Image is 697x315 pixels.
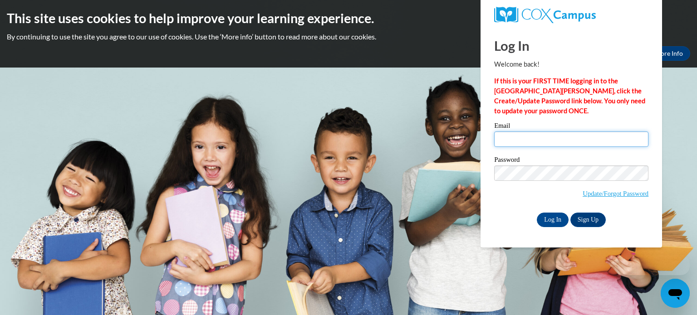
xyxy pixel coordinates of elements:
input: Log In [537,213,569,227]
img: COX Campus [494,7,596,23]
p: Welcome back! [494,59,648,69]
a: COX Campus [494,7,648,23]
h1: Log In [494,36,648,55]
p: By continuing to use the site you agree to our use of cookies. Use the ‘More info’ button to read... [7,32,690,42]
a: Sign Up [570,213,606,227]
iframe: Message from company [619,255,690,275]
a: More Info [648,46,690,61]
a: Update/Forgot Password [583,190,648,197]
strong: If this is your FIRST TIME logging in to the [GEOGRAPHIC_DATA][PERSON_NAME], click the Create/Upd... [494,77,645,115]
label: Email [494,122,648,131]
h2: This site uses cookies to help improve your learning experience. [7,9,690,27]
label: Password [494,156,648,165]
iframe: Button to launch messaging window [661,279,690,308]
